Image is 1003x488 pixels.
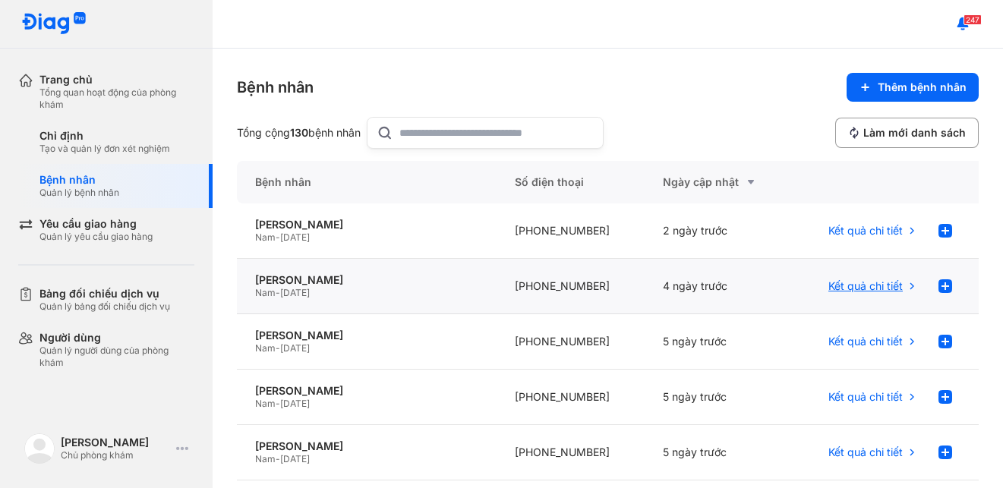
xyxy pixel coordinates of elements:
span: 130 [290,126,308,139]
div: 5 ngày trước [645,370,793,425]
div: Tổng cộng bệnh nhân [237,126,361,140]
div: [PERSON_NAME] [255,273,478,287]
div: Ngày cập nhật [663,173,774,191]
img: logo [21,12,87,36]
span: Nam [255,453,276,464]
span: Kết quả chi tiết [828,335,903,348]
div: Quản lý bệnh nhân [39,187,119,199]
div: [PERSON_NAME] [255,329,478,342]
div: Chủ phòng khám [61,449,170,461]
button: Làm mới danh sách [835,118,979,148]
div: [PERSON_NAME] [255,439,478,453]
span: Nam [255,342,276,354]
div: 2 ngày trước [645,203,793,259]
div: [PHONE_NUMBER] [497,259,645,314]
span: - [276,231,280,243]
div: Bệnh nhân [237,161,497,203]
span: - [276,398,280,409]
span: Nam [255,231,276,243]
div: 4 ngày trước [645,259,793,314]
span: Kết quả chi tiết [828,279,903,293]
span: - [276,342,280,354]
div: 5 ngày trước [645,314,793,370]
div: Bệnh nhân [39,173,119,187]
img: logo [24,433,55,464]
span: [DATE] [280,453,310,464]
div: [PHONE_NUMBER] [497,425,645,480]
span: Nam [255,398,276,409]
div: Bệnh nhân [237,77,314,98]
div: Quản lý yêu cầu giao hàng [39,231,153,243]
span: Kết quả chi tiết [828,390,903,404]
span: [DATE] [280,398,310,409]
div: [PHONE_NUMBER] [497,203,645,259]
span: Làm mới danh sách [863,126,966,140]
span: - [276,453,280,464]
span: [DATE] [280,342,310,354]
span: Kết quả chi tiết [828,224,903,238]
div: 5 ngày trước [645,425,793,480]
div: Trang chủ [39,73,194,87]
div: [PERSON_NAME] [255,384,478,398]
div: Tạo và quản lý đơn xét nghiệm [39,143,170,155]
div: Quản lý người dùng của phòng khám [39,345,194,369]
button: Thêm bệnh nhân [847,73,979,102]
span: 247 [964,14,982,25]
div: [PHONE_NUMBER] [497,370,645,425]
span: [DATE] [280,231,310,243]
div: Bảng đối chiếu dịch vụ [39,287,170,301]
div: [PHONE_NUMBER] [497,314,645,370]
div: Người dùng [39,331,194,345]
span: [DATE] [280,287,310,298]
span: Thêm bệnh nhân [878,80,967,94]
span: Kết quả chi tiết [828,445,903,459]
div: [PERSON_NAME] [61,436,170,449]
div: Số điện thoại [497,161,645,203]
div: [PERSON_NAME] [255,218,478,231]
span: Nam [255,287,276,298]
div: Tổng quan hoạt động của phòng khám [39,87,194,111]
div: Quản lý bảng đối chiếu dịch vụ [39,301,170,313]
span: - [276,287,280,298]
div: Chỉ định [39,129,170,143]
div: Yêu cầu giao hàng [39,217,153,231]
